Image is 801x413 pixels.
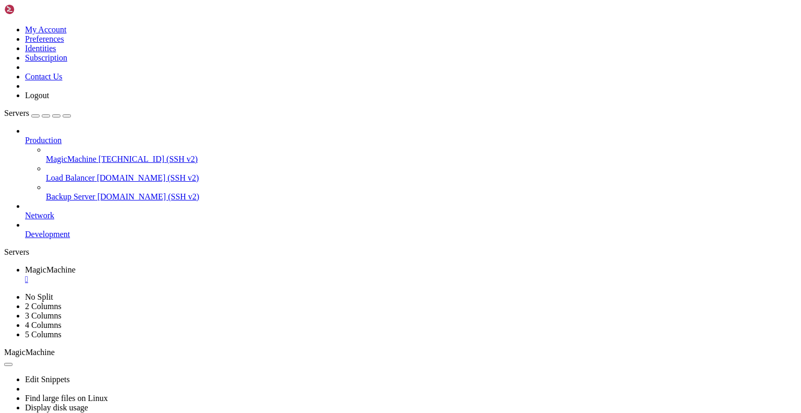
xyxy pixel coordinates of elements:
a: Network [25,211,797,220]
a: 3 Columns [25,311,62,320]
li: Load Balancer [DOMAIN_NAME] (SSH v2) [46,164,797,183]
span: [TECHNICAL_ID] (SSH v2) [99,155,198,163]
a: Display disk usage [25,403,88,412]
a: 5 Columns [25,330,62,339]
span: Development [25,230,70,239]
span: MagicMachine [4,348,55,357]
a: No Split [25,292,53,301]
a: Edit Snippets [25,375,70,384]
li: Development [25,220,797,239]
a: Find large files on Linux [25,394,108,403]
a: Logout [25,91,49,100]
a: Contact Us [25,72,63,81]
span: Production [25,136,62,145]
x-row: Last login: [DATE] from [TECHNICAL_ID] [4,4,665,13]
li: Network [25,202,797,220]
a: MagicMachine [25,265,797,284]
a:  [25,275,797,284]
span: MagicMachine [46,155,96,163]
x-row: % Total % Received % Xferd Average Speed Time Time Time Current [4,13,665,22]
span: [DOMAIN_NAME] (SSH v2) [98,192,200,201]
li: Production [25,126,797,202]
li: MagicMachine [TECHNICAL_ID] (SSH v2) [46,145,797,164]
x-row: 100 44952 100 44952 0 0 368k 0 --:--:-- --:--:-- --:--:-- 372k [4,31,665,40]
div: Servers [4,247,797,257]
a: Production [25,136,797,145]
li: Backup Server [DOMAIN_NAME] (SSH v2) [46,183,797,202]
span: Servers [4,109,29,117]
a: Load Balancer [DOMAIN_NAME] (SSH v2) [46,173,797,183]
span: [DOMAIN_NAME] (SSH v2) [97,173,199,182]
a: My Account [25,25,67,34]
x-row: : $ [4,40,665,49]
img: Shellngn [4,4,64,15]
a: Development [25,230,797,239]
a: Identities [25,44,56,53]
a: Backup Server [DOMAIN_NAME] (SSH v2) [46,192,797,202]
div: (29, 4) [131,40,136,49]
span: Network [25,211,54,220]
span: Load Balancer [46,173,95,182]
a: MagicMachine [TECHNICAL_ID] (SSH v2) [46,155,797,164]
a: 4 Columns [25,321,62,329]
x-row: Dload Upload Total Spent Left Speed [4,22,665,31]
span: odysseyos@TheMagicMachine [4,40,108,48]
a: 2 Columns [25,302,62,311]
a: Servers [4,109,71,117]
a: Subscription [25,53,67,62]
span: MagicMachine [25,265,76,274]
span: Backup Server [46,192,95,201]
a: Preferences [25,34,64,43]
span: ~ [113,40,117,48]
